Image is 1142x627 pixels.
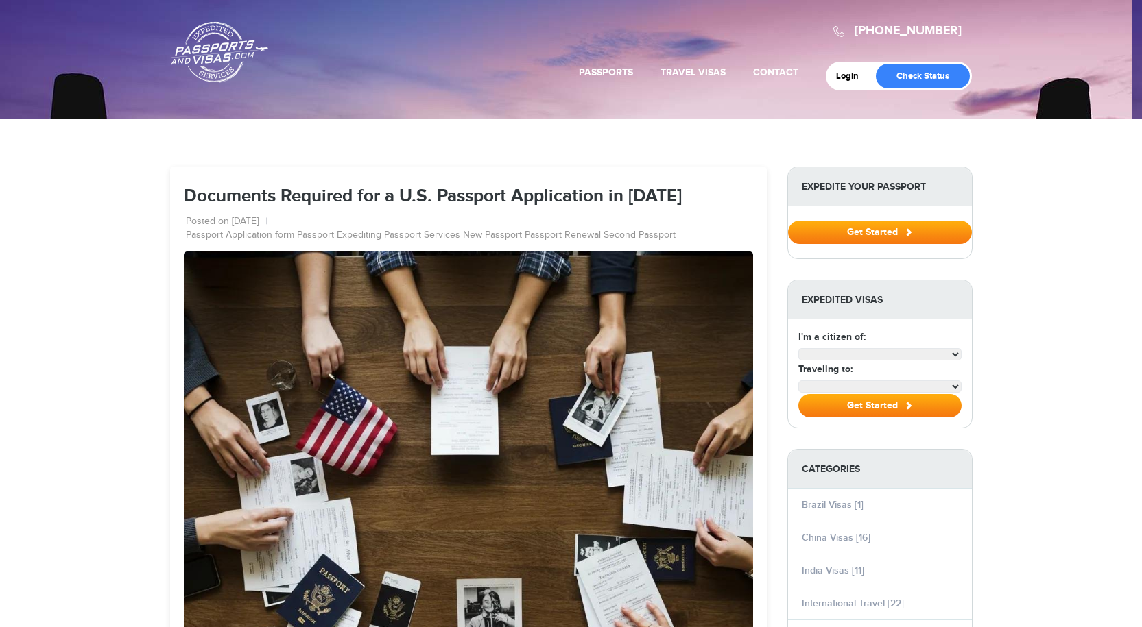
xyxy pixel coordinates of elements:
button: Get Started [788,221,972,244]
a: Check Status [876,64,970,88]
a: Contact [753,66,798,78]
strong: Expedite Your Passport [788,167,972,206]
a: Travel Visas [661,66,726,78]
a: Passport Expediting [297,229,381,243]
h1: Documents Required for a U.S. Passport Application in [DATE] [184,187,753,207]
a: International Travel [22] [802,598,904,609]
strong: Categories [788,450,972,489]
a: New Passport [463,229,522,243]
button: Get Started [798,394,962,417]
a: Second Passport [604,229,676,243]
a: India Visas [11] [802,565,864,576]
a: China Visas [16] [802,532,870,543]
a: [PHONE_NUMBER] [855,23,962,38]
label: I'm a citizen of: [798,330,866,344]
a: Login [836,71,868,82]
a: Brazil Visas [1] [802,499,864,511]
a: Passports [579,66,633,78]
li: Posted on [DATE] [186,215,267,229]
a: Get Started [788,226,972,237]
a: Passport Application form [186,229,294,243]
a: Passport Services [384,229,460,243]
strong: Expedited Visas [788,280,972,319]
a: Passports & [DOMAIN_NAME] [171,21,268,83]
a: Passport Renewal [525,229,601,243]
label: Traveling to: [798,362,853,376]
